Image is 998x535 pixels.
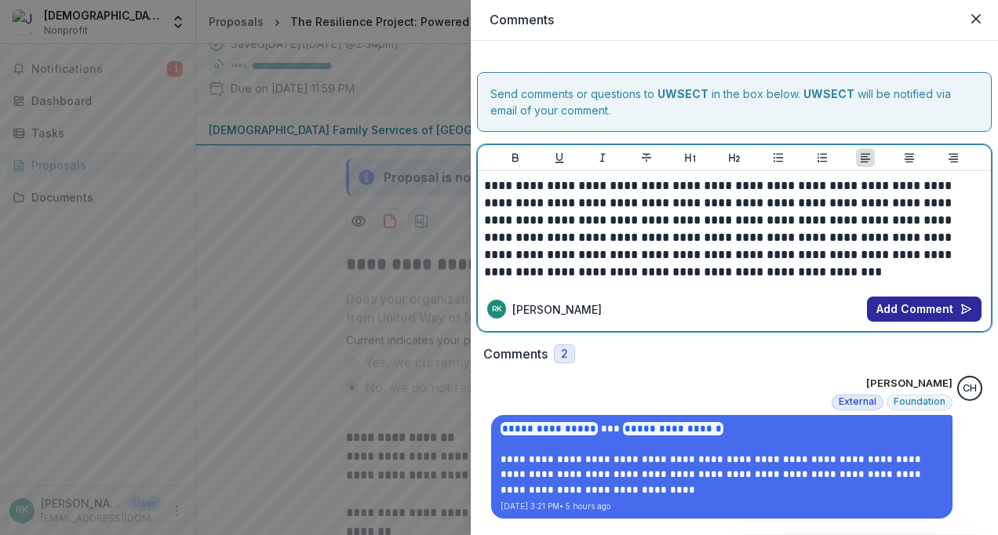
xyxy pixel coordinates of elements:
span: Foundation [894,396,945,407]
button: Strike [637,148,656,167]
div: Carli Herz [963,384,977,394]
h2: Comments [490,13,979,27]
button: Align Right [944,148,963,167]
span: External [839,396,876,407]
div: Send comments or questions to in the box below. will be notified via email of your comment. [477,72,992,132]
p: [PERSON_NAME] [866,376,952,391]
span: 2 [561,348,568,361]
button: Ordered List [813,148,832,167]
strong: UWSECT [657,87,708,100]
button: Heading 2 [725,148,744,167]
h2: Comments [483,347,548,362]
p: [DATE] 3:21 PM • 5 hours ago [501,500,943,512]
div: Rachel Kornfeld [492,305,502,313]
p: [PERSON_NAME] [512,301,602,318]
button: Italicize [593,148,612,167]
button: Underline [550,148,569,167]
strong: UWSECT [803,87,854,100]
button: Bullet List [769,148,788,167]
button: Bold [506,148,525,167]
button: Heading 1 [681,148,700,167]
button: Close [963,6,989,31]
button: Align Left [856,148,875,167]
button: Align Center [900,148,919,167]
button: Add Comment [867,297,982,322]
